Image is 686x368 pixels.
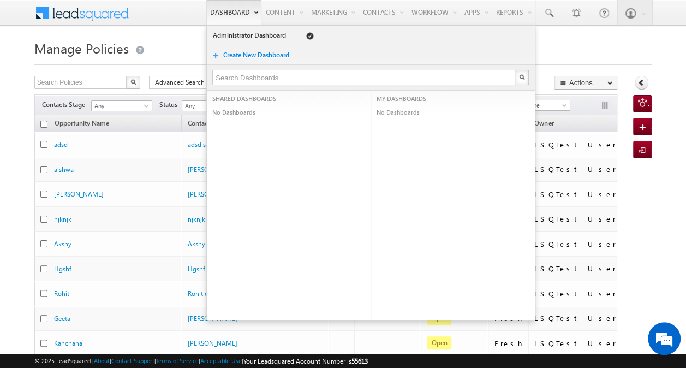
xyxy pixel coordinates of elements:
a: Administrator Dashboard [212,30,290,41]
div: LSQTest User [534,264,616,274]
a: Any [182,100,237,111]
textarea: Type your message and hit 'Enter' [14,101,199,278]
a: Acceptable Use [200,357,242,364]
span: Default Dashboard [306,32,314,40]
a: Akshy test [188,240,217,248]
a: Contact Support [111,357,154,364]
a: Create New Dashboard [223,50,300,61]
a: Rohit df [188,289,211,298]
span: Manage Policies [34,39,129,57]
div: LSQTest User [534,289,616,299]
div: Minimize live chat window [179,5,205,32]
input: Check all records [40,121,47,128]
a: Hgshf Hsgdhf [188,265,228,273]
a: Akshy [54,240,71,248]
span: Your Leadsquared Account Number is [243,357,368,365]
span: Any [182,101,234,111]
a: Rohit [54,289,69,298]
a: Terms of Service [156,357,199,364]
span: No Dashboards [377,109,420,116]
a: aishwa [54,165,74,174]
a: [PERSON_NAME] [188,314,237,323]
a: Kanchana [54,339,82,347]
span: Owner [534,119,553,127]
div: LSQTest User [534,214,616,224]
div: LSQTest User [534,164,616,174]
img: Search [130,79,136,85]
a: [PERSON_NAME] [188,339,237,347]
a: njknjk njknkj [188,215,224,223]
div: LSQTest User [534,189,616,199]
a: njknjk [54,215,71,223]
span: Open [427,336,451,349]
span: Any [92,101,148,111]
a: Hgshf [54,265,71,273]
span: MY DASHBOARDS [377,94,426,104]
a: About [94,357,110,364]
a: adsd sads [188,140,216,149]
a: [PERSON_NAME] [188,190,237,198]
a: Opportunity Name [49,117,115,132]
a: [PERSON_NAME] [188,165,237,174]
span: No Dashboards [212,109,255,116]
span: All Time [515,100,567,110]
span: Advanced Search [155,78,208,87]
span: 55613 [351,357,368,365]
div: LSQTest User [534,313,616,323]
img: Search [519,74,524,80]
span: Opportunity Name [55,119,109,127]
span: SHARED DASHBOARDS [212,94,276,104]
a: All Time [515,100,570,111]
span: Status [159,100,182,110]
input: Search Dashboards [212,70,516,85]
div: Fresh [494,339,523,348]
a: Geeta [54,314,70,323]
em: Start Chat [148,287,198,302]
a: [PERSON_NAME] [54,190,104,198]
div: LSQTest User [534,140,616,150]
span: © 2025 LeadSquared | | | | | [34,356,368,366]
span: Contacts Stage [42,100,90,110]
a: adsd [54,140,68,149]
button: Actions [554,76,617,90]
div: LSQTest User [534,239,616,249]
span: Contacts Name [182,117,237,132]
img: d_60004797649_company_0_60004797649 [19,57,46,72]
div: Chat with us now [57,57,183,72]
a: Any [91,100,152,111]
div: LSQTest User [534,339,616,348]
